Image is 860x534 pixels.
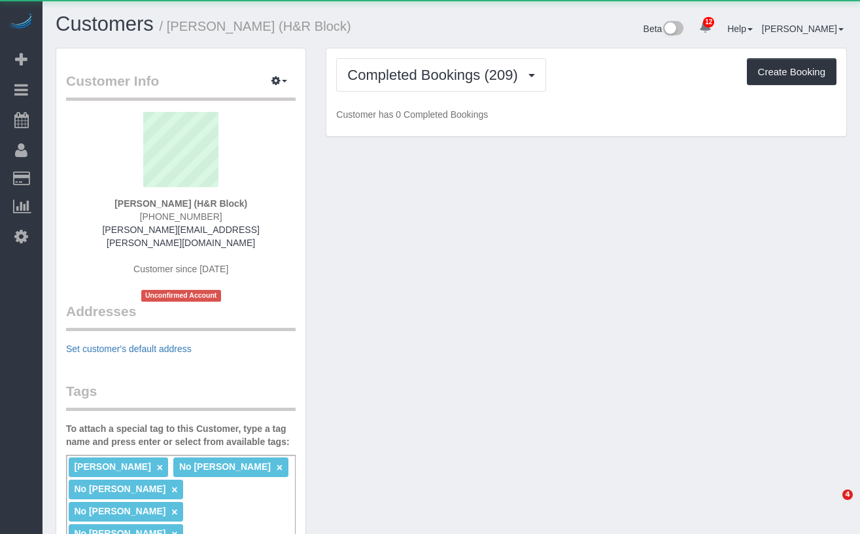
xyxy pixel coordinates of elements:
a: × [171,484,177,495]
a: [PERSON_NAME] [762,24,844,34]
a: × [277,462,283,473]
legend: Customer Info [66,71,296,101]
legend: Tags [66,382,296,411]
span: No [PERSON_NAME] [179,461,271,472]
iframe: Intercom live chat [816,489,847,521]
span: No [PERSON_NAME] [74,506,165,516]
a: Customers [56,12,154,35]
a: × [157,462,163,473]
button: Completed Bookings (209) [336,58,546,92]
span: Customer since [DATE] [133,264,228,274]
a: [PERSON_NAME][EMAIL_ADDRESS][PERSON_NAME][DOMAIN_NAME] [102,224,259,248]
span: 12 [703,17,714,27]
span: [PERSON_NAME] [74,461,150,472]
a: Help [727,24,753,34]
span: 4 [842,489,853,500]
span: Completed Bookings (209) [347,67,524,83]
label: To attach a special tag to this Customer, type a tag name and press enter or select from availabl... [66,422,296,448]
img: New interface [662,21,683,38]
span: No [PERSON_NAME] [74,484,165,494]
a: 12 [693,13,718,42]
p: Customer has 0 Completed Bookings [336,108,836,121]
strong: [PERSON_NAME] (H&R Block) [114,198,247,209]
a: × [171,507,177,518]
span: Unconfirmed Account [141,290,221,301]
img: Automaid Logo [8,13,34,31]
a: Beta [644,24,684,34]
a: Set customer's default address [66,344,192,354]
small: / [PERSON_NAME] (H&R Block) [160,19,351,33]
button: Create Booking [747,58,836,86]
span: [PHONE_NUMBER]‬ [140,211,222,222]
